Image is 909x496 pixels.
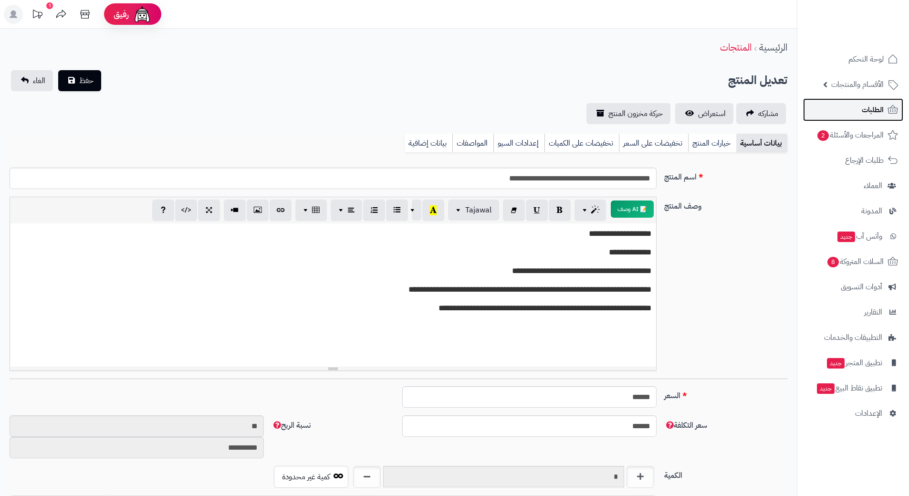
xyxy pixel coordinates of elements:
label: الكمية [660,466,791,481]
img: ai-face.png [133,5,152,24]
span: الإعدادات [855,407,882,420]
a: الطلبات [803,98,903,121]
span: سعر التكلفة [664,420,707,431]
span: جديد [817,383,835,394]
span: التقارير [864,306,882,319]
a: المنتجات [720,40,752,54]
button: Tajawal [448,200,499,221]
span: السلات المتروكة [826,255,884,268]
a: خيارات المنتج [688,134,736,153]
a: تخفيضات على السعر [619,134,688,153]
a: الرئيسية [759,40,787,54]
a: لوحة التحكم [803,48,903,71]
a: التطبيقات والخدمات [803,326,903,349]
span: استعراض [698,108,726,119]
span: حفظ [79,75,94,86]
span: رفيق [114,9,129,20]
a: استعراض [675,103,733,124]
a: تحديثات المنصة [25,5,49,26]
label: وصف المنتج [660,197,791,212]
span: وآتس آب [836,230,882,243]
span: المراجعات والأسئلة [816,128,884,142]
span: 8 [827,256,839,268]
span: تطبيق المتجر [826,356,882,369]
span: جديد [837,232,855,242]
span: الغاء [33,75,45,86]
span: لوحة التحكم [848,53,884,66]
span: مشاركه [758,108,778,119]
a: الإعدادات [803,402,903,425]
span: التطبيقات والخدمات [824,331,882,344]
a: حركة مخزون المنتج [586,103,670,124]
a: وآتس آبجديد [803,225,903,248]
span: Tajawal [465,204,491,216]
a: المواصفات [452,134,493,153]
span: أدوات التسويق [841,280,882,294]
span: المدونة [861,204,882,218]
span: طلبات الإرجاع [845,154,884,167]
a: تطبيق نقاط البيعجديد [803,377,903,400]
a: تطبيق المتجرجديد [803,351,903,374]
span: 2 [817,130,829,141]
label: اسم المنتج [660,168,791,183]
span: نسبة الربح [272,420,311,431]
a: السلات المتروكة8 [803,250,903,273]
a: مشاركه [736,103,786,124]
span: العملاء [864,179,882,192]
span: حركة مخزون المنتج [608,108,663,119]
a: بيانات إضافية [405,134,452,153]
a: بيانات أساسية [736,134,787,153]
h2: تعديل المنتج [728,71,787,90]
button: حفظ [58,70,101,91]
label: السعر [660,386,791,401]
div: 1 [46,2,53,9]
a: التقارير [803,301,903,324]
a: طلبات الإرجاع [803,149,903,172]
span: تطبيق نقاط البيع [816,381,882,395]
a: المراجعات والأسئلة2 [803,124,903,147]
button: 📝 AI وصف [611,201,654,218]
span: الطلبات [862,103,884,116]
span: الأقسام والمنتجات [831,78,884,91]
a: العملاء [803,174,903,197]
a: إعدادات السيو [493,134,544,153]
img: logo-2.png [844,8,900,28]
span: جديد [827,358,845,369]
a: تخفيضات على الكميات [544,134,619,153]
a: الغاء [11,70,53,91]
a: المدونة [803,200,903,222]
a: أدوات التسويق [803,275,903,298]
